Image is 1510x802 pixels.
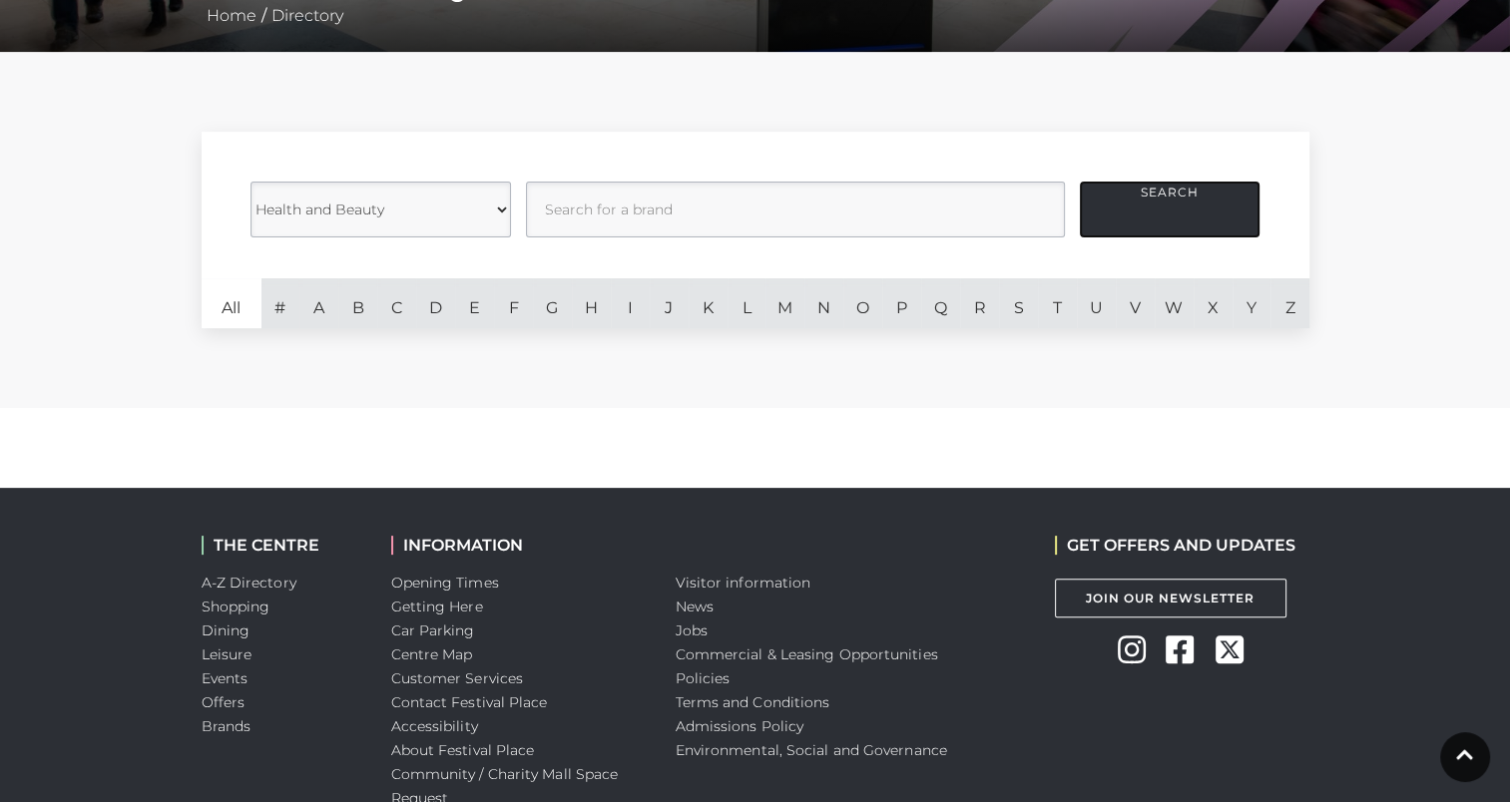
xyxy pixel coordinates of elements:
a: X [1194,278,1233,328]
a: D [416,278,455,328]
a: Opening Times [391,574,499,592]
a: U [1077,278,1116,328]
a: Directory [266,6,348,25]
a: Shopping [202,598,270,615]
a: Getting Here [391,598,483,615]
h2: THE CENTRE [202,536,361,555]
a: S [999,278,1038,328]
a: Admissions Policy [676,717,804,735]
a: Leisure [202,645,252,663]
a: C [377,278,416,328]
a: G [533,278,572,328]
a: All [202,278,261,328]
a: R [960,278,999,328]
a: A-Z Directory [202,574,296,592]
a: Home [202,6,261,25]
a: F [494,278,533,328]
a: About Festival Place [391,741,535,759]
a: Policies [676,669,731,687]
a: Terms and Conditions [676,693,830,711]
a: Car Parking [391,621,475,639]
a: Jobs [676,621,708,639]
a: H [572,278,611,328]
h2: INFORMATION [391,536,646,555]
a: Offers [202,693,246,711]
a: Accessibility [391,717,478,735]
a: E [455,278,494,328]
a: O [843,278,882,328]
a: W [1155,278,1194,328]
a: Z [1270,278,1309,328]
a: Contact Festival Place [391,693,548,711]
a: Dining [202,621,251,639]
button: Search [1080,182,1259,237]
a: A [299,278,338,328]
a: Q [921,278,960,328]
a: K [689,278,728,328]
a: # [261,278,300,328]
a: Centre Map [391,645,473,663]
a: J [650,278,689,328]
a: T [1038,278,1077,328]
a: P [882,278,921,328]
h2: GET OFFERS AND UPDATES [1055,536,1295,555]
a: M [765,278,804,328]
a: L [728,278,766,328]
a: Visitor information [676,574,811,592]
a: Join Our Newsletter [1055,579,1286,617]
a: I [611,278,650,328]
a: Brands [202,717,252,735]
input: Search for a brand [526,182,1065,237]
a: Events [202,669,249,687]
a: Y [1233,278,1271,328]
a: Commercial & Leasing Opportunities [676,645,938,663]
a: Environmental, Social and Governance [676,741,947,759]
a: N [804,278,843,328]
a: B [338,278,377,328]
a: News [676,598,714,615]
a: V [1116,278,1155,328]
a: Customer Services [391,669,524,687]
